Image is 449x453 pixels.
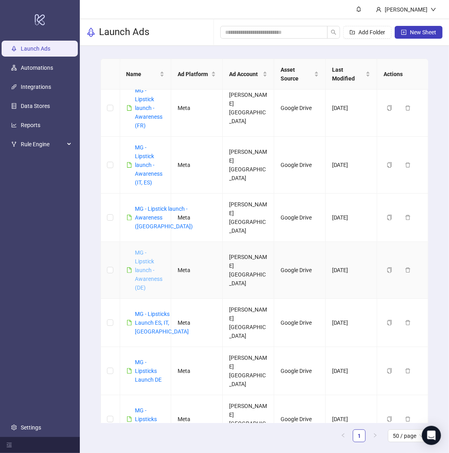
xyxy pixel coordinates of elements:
li: Previous Page [337,429,350,442]
span: delete [405,416,411,422]
button: New Sheet [395,26,443,39]
span: Rule Engine [21,136,65,152]
li: Next Page [369,429,382,442]
span: Add Folder [358,29,385,35]
span: Ad Platform [178,70,210,78]
td: Google Drive [274,242,326,299]
div: Page Size [388,429,428,442]
a: MG - Lipstick launch - Awareness (FR) [135,87,163,129]
a: MG - Lipsticks Launch FR [135,407,162,431]
span: file [127,368,132,374]
td: [DATE] [326,395,377,443]
td: Meta [171,299,223,347]
span: copy [387,416,392,422]
td: [DATE] [326,299,377,347]
th: Ad Platform [171,59,223,90]
td: [DATE] [326,347,377,395]
span: file [127,267,132,273]
a: Integrations [21,84,51,90]
span: copy [387,368,392,374]
span: delete [405,267,411,273]
a: 1 [353,430,365,442]
a: MG - Lipstick launch - Awareness ([GEOGRAPHIC_DATA]) [135,206,193,229]
td: [DATE] [326,242,377,299]
span: rocket [86,27,96,37]
button: right [369,429,382,442]
a: Reports [21,122,40,128]
td: Google Drive [274,299,326,347]
span: 50 / page [393,430,423,442]
td: Google Drive [274,80,326,137]
span: Name [127,70,158,78]
span: bell [356,6,362,12]
span: Ad Account [229,70,261,78]
td: [PERSON_NAME] [GEOGRAPHIC_DATA] [223,194,274,242]
span: menu-fold [6,442,12,448]
span: Last Modified [332,65,364,83]
span: delete [405,215,411,220]
span: right [373,433,378,438]
span: file [127,162,132,168]
span: down [431,7,436,12]
td: Google Drive [274,347,326,395]
span: copy [387,105,392,111]
span: copy [387,320,392,326]
td: [PERSON_NAME] [GEOGRAPHIC_DATA] [223,299,274,347]
span: plus-square [401,29,407,35]
span: delete [405,368,411,374]
a: MG - Lipstick launch - Awareness (DE) [135,249,163,291]
td: Meta [171,347,223,395]
td: Meta [171,194,223,242]
span: copy [387,267,392,273]
td: Meta [171,137,223,194]
td: [PERSON_NAME] [GEOGRAPHIC_DATA] [223,395,274,443]
td: [PERSON_NAME] [GEOGRAPHIC_DATA] [223,137,274,194]
td: Google Drive [274,137,326,194]
li: 1 [353,429,366,442]
a: MG - Lipsticks Launch ES, IT, [GEOGRAPHIC_DATA] [135,311,189,335]
td: Meta [171,242,223,299]
th: Last Modified [326,59,377,90]
span: file [127,320,132,326]
a: Launch Ads [21,45,50,52]
td: [DATE] [326,80,377,137]
td: [DATE] [326,194,377,242]
td: [PERSON_NAME] [GEOGRAPHIC_DATA] [223,80,274,137]
td: [DATE] [326,137,377,194]
span: copy [387,215,392,220]
div: Open Intercom Messenger [422,426,441,445]
td: Google Drive [274,395,326,443]
a: MG - Lipsticks Launch DE [135,359,162,383]
span: delete [405,105,411,111]
span: copy [387,162,392,168]
button: Add Folder [343,26,392,39]
span: search [331,29,336,35]
td: [PERSON_NAME] [GEOGRAPHIC_DATA] [223,242,274,299]
th: Ad Account [223,59,274,90]
th: Name [120,59,172,90]
td: Meta [171,395,223,443]
a: Automations [21,65,53,71]
th: Asset Source [274,59,326,90]
th: Actions [377,59,429,90]
td: [PERSON_NAME] [GEOGRAPHIC_DATA] [223,347,274,395]
a: Data Stores [21,103,50,109]
button: left [337,429,350,442]
td: Meta [171,80,223,137]
a: MG - Lipstick launch - Awareness (IT, ES) [135,144,163,186]
div: [PERSON_NAME] [382,5,431,14]
span: fork [11,141,17,147]
span: delete [405,320,411,326]
a: Settings [21,424,41,431]
td: Google Drive [274,194,326,242]
span: file [127,416,132,422]
span: user [376,7,382,12]
span: Asset Source [281,65,313,83]
span: New Sheet [410,29,436,35]
span: left [341,433,346,438]
span: delete [405,162,411,168]
span: folder-add [350,29,355,35]
span: file [127,215,132,220]
h3: Launch Ads [99,26,149,39]
span: file [127,105,132,111]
